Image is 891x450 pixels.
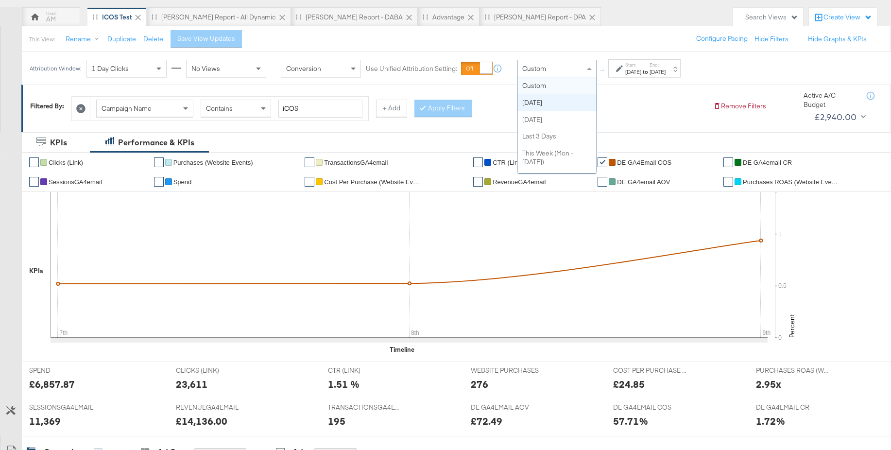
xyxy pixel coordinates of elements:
div: AM [46,15,56,24]
div: Drag to reorder tab [152,14,157,19]
div: Create View [823,13,872,22]
span: CTR (LINK) [328,366,401,375]
span: DE GA4EMAIL COS [613,403,686,412]
input: Enter a search term [278,100,362,118]
div: £24.85 [613,377,645,391]
div: [DATE] [625,68,641,76]
span: DE GA4EMAIL CR [756,403,829,412]
a: ✔ [598,157,607,167]
span: SESSIONSGA4EMAIL [29,403,102,412]
div: [DATE] [517,94,597,111]
span: Campaign Name [102,104,152,113]
span: DE GA4Email COS [617,159,671,166]
span: ↑ [598,69,607,72]
div: £6,857.87 [29,377,75,391]
div: Drag to reorder tab [92,14,98,19]
span: Purchases ROAS (Website Events) [743,178,840,186]
div: 195 [328,414,345,428]
a: ✔ [473,177,483,187]
span: DE GA4EMAIL AOV [471,403,544,412]
div: KPIs [50,137,67,148]
div: Timeline [390,345,414,354]
div: Performance & KPIs [118,137,194,148]
span: DE GA4email CR [743,159,792,166]
div: Advantage [432,13,464,22]
span: Contains [206,104,233,113]
span: Clicks (Link) [49,159,83,166]
div: Drag to reorder tab [423,14,428,19]
label: End: [650,62,666,68]
div: 1.51 % [328,377,360,391]
div: This Week (Sun - [DATE]) [517,171,597,196]
span: RevenueGA4email [493,178,546,186]
div: Drag to reorder tab [484,14,490,19]
div: Filtered By: [30,102,64,111]
strong: to [641,68,650,75]
span: TRANSACTIONSGA4EMAIL [328,403,401,412]
a: ✔ [473,157,483,167]
span: Conversion [286,64,321,73]
div: £14,136.00 [176,414,227,428]
button: Rename [59,31,109,48]
a: ✔ [154,177,164,187]
button: Hide Graphs & KPIs [808,35,867,44]
span: Purchases (Website Events) [173,159,253,166]
span: SessionsGA4email [49,178,102,186]
button: Configure Pacing [689,30,754,48]
div: iCOS Test [102,13,132,22]
label: Start: [625,62,641,68]
button: Delete [143,35,163,44]
text: Percent [788,314,796,338]
span: 1 Day Clicks [92,64,129,73]
span: CLICKS (LINK) [176,366,249,375]
div: Attribution Window: [29,65,82,72]
div: [PERSON_NAME] Report - DPA [494,13,586,22]
div: [DATE] [517,111,597,128]
span: WEBSITE PURCHASES [471,366,544,375]
span: COST PER PURCHASE (WEBSITE EVENTS) [613,366,686,375]
button: £2,940.00 [810,109,868,125]
span: No Views [191,64,220,73]
a: ✔ [723,157,733,167]
div: £72.49 [471,414,502,428]
div: This View: [29,35,55,43]
a: ✔ [29,157,39,167]
div: Last 3 Days [517,128,597,145]
span: SPEND [29,366,102,375]
span: Custom [522,64,546,73]
div: This Week (Mon - [DATE]) [517,145,597,171]
div: £2,940.00 [814,110,857,124]
button: Hide Filters [754,35,788,44]
span: PURCHASES ROAS (WEBSITE EVENTS) [756,366,829,375]
div: 1.72% [756,414,785,428]
span: TransactionsGA4email [324,159,388,166]
a: ✔ [29,177,39,187]
button: + Add [376,100,407,117]
div: 2.95x [756,377,781,391]
span: Spend [173,178,192,186]
button: Duplicate [107,35,136,44]
div: [PERSON_NAME] Report - All Dynamic [161,13,276,22]
a: ✔ [305,177,314,187]
div: Drag to reorder tab [296,14,301,19]
span: CTR (Link) [493,159,523,166]
div: [DATE] [650,68,666,76]
a: ✔ [723,177,733,187]
span: Cost Per Purchase (Website Events) [324,178,421,186]
div: Search Views [745,13,798,22]
div: 11,369 [29,414,61,428]
button: Remove Filters [713,102,766,111]
div: Custom [517,77,597,94]
a: ✔ [305,157,314,167]
div: [PERSON_NAME] Report - DABA [306,13,403,22]
span: REVENUEGA4EMAIL [176,403,249,412]
label: Use Unified Attribution Setting: [366,64,457,73]
div: KPIs [29,266,43,276]
div: 276 [471,377,488,391]
div: 57.71% [613,414,648,428]
a: ✔ [598,177,607,187]
span: DE GA4email AOV [617,178,670,186]
div: 23,611 [176,377,207,391]
div: Active A/C Budget [804,91,857,109]
a: ✔ [154,157,164,167]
